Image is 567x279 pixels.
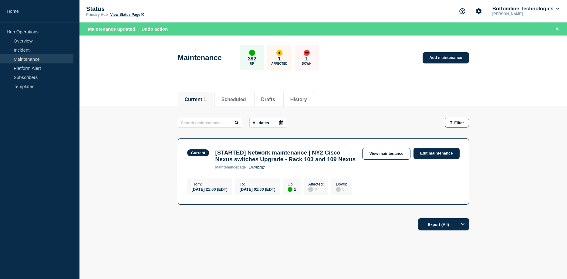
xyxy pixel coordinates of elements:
div: down [304,50,310,56]
p: 392 [248,56,256,62]
div: [DATE] 01:00 (EDT) [240,186,275,192]
div: disabled [336,187,341,192]
p: Up : [288,182,296,186]
p: All dates [253,121,269,125]
div: up [249,50,255,56]
h1: Maintenance [178,53,222,62]
button: Support [456,5,469,18]
span: Filter [454,121,464,125]
button: Undo action [142,26,168,32]
a: View Status Page [110,12,144,17]
p: Status [86,5,208,12]
button: Options [457,218,469,230]
button: Scheduled [221,97,246,102]
p: Down : [336,182,347,186]
a: View maintenance [362,148,410,160]
a: 147427 [249,165,265,169]
button: Filter [445,118,469,128]
p: Affected [271,62,287,65]
p: Up [250,62,254,65]
div: disabled [308,187,313,192]
span: maintenance [215,165,237,169]
button: All dates [249,118,287,128]
p: To : [240,182,275,186]
p: 1 [278,56,281,62]
button: Drafts [261,97,275,102]
button: Bottomline Technologies [491,6,560,12]
button: History [290,97,307,102]
div: Current [191,151,205,155]
p: From : [192,182,228,186]
h3: [STARTED] Network maintenance | NY2 Cisco Nexus switches Upgrade - Rack 103 and 109 Nexus [215,149,356,163]
input: Search maintenances [178,118,242,128]
button: Export (All) [418,218,469,230]
p: page [215,165,246,169]
p: 1 [305,56,308,62]
p: Primary Hub [86,12,108,17]
button: Current 1 [185,97,206,102]
div: 0 [336,186,347,192]
p: [PERSON_NAME] [491,12,554,16]
a: Add maintenance [423,52,469,63]
span: Maintenance updated! [88,26,137,32]
p: Down [302,62,312,65]
p: Affected : [308,182,324,186]
div: 0 [308,186,324,192]
a: Edit maintenance [413,148,460,159]
div: [DATE] 21:00 (EDT) [192,186,228,192]
div: affected [276,50,282,56]
button: Account settings [472,5,485,18]
span: 1 [204,97,206,102]
div: 1 [288,186,296,192]
div: up [288,187,292,192]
